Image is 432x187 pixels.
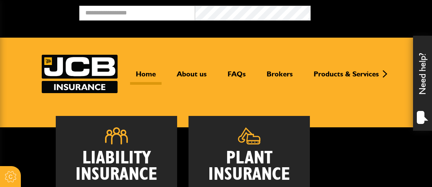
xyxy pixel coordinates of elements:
a: Brokers [261,70,298,85]
a: About us [171,70,212,85]
h2: Plant Insurance [200,150,298,183]
a: Products & Services [308,70,385,85]
button: Broker Login [311,6,426,17]
a: Home [130,70,162,85]
div: Need help? [413,36,432,131]
a: FAQs [222,70,251,85]
a: JCB Insurance Services [42,55,118,93]
img: JCB Insurance Services logo [42,55,118,93]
